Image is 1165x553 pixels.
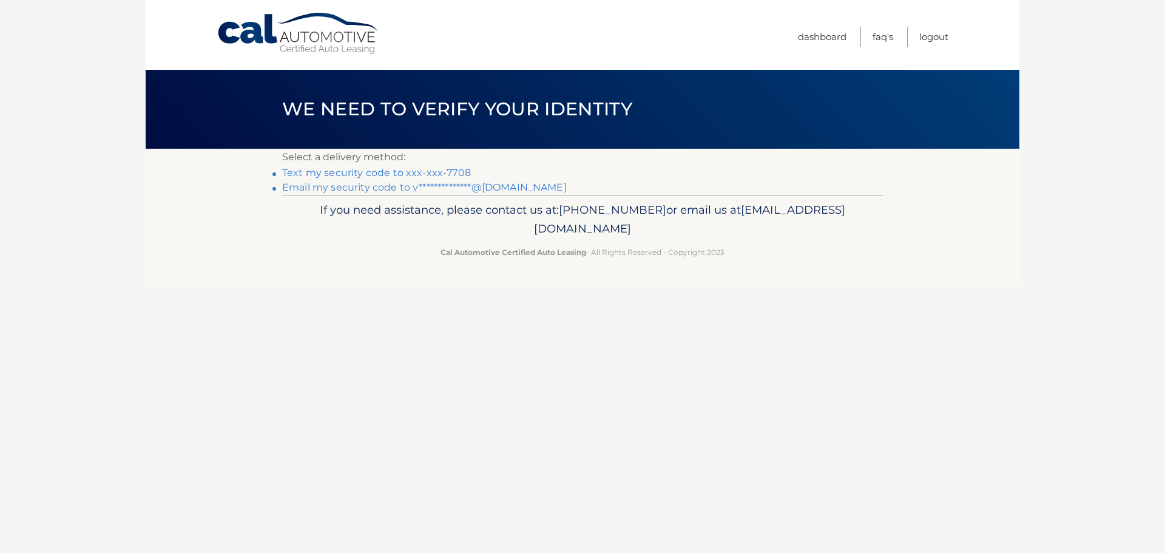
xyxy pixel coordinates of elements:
a: Logout [919,27,948,47]
p: Select a delivery method: [282,149,883,166]
p: If you need assistance, please contact us at: or email us at [290,200,875,239]
span: We need to verify your identity [282,98,632,120]
a: Cal Automotive [217,12,380,55]
a: FAQ's [873,27,893,47]
a: Text my security code to xxx-xxx-7708 [282,167,471,178]
span: [PHONE_NUMBER] [559,203,666,217]
a: Dashboard [798,27,846,47]
strong: Cal Automotive Certified Auto Leasing [441,248,586,257]
p: - All Rights Reserved - Copyright 2025 [290,246,875,259]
